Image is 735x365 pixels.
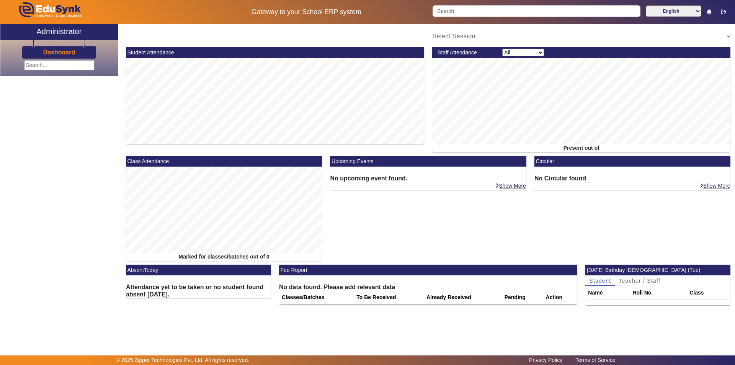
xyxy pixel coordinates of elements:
th: Classes/Batches [279,291,354,304]
mat-card-header: Upcoming Events [330,156,526,167]
div: Present out of [432,144,730,152]
th: Pending [502,291,543,304]
h5: Gateway to your School ERP system [188,8,425,16]
h6: Attendance yet to be taken or no student found absent [DATE]. [126,283,271,298]
h3: Dashboard [43,49,75,56]
th: Name [585,286,630,300]
span: Student [589,278,611,283]
h6: No upcoming event found. [330,175,526,182]
a: Administrator [0,24,118,40]
mat-card-header: Fee Report [279,265,577,275]
p: © 2025 Zipper Technologies Pvt. Ltd. All rights reserved. [116,356,250,364]
a: Show More [699,182,731,189]
th: Roll No. [630,286,687,300]
div: Marked for classes/batches out of 0 [126,253,322,261]
th: Already Received [424,291,502,304]
a: Privacy Policy [525,355,566,365]
input: Search... [24,60,94,70]
div: Staff Attendance [434,49,498,57]
mat-card-header: Student Attendance [126,47,424,58]
h6: No data found. Please add relevant data [279,283,577,291]
span: Select Session [432,33,475,39]
mat-card-header: Circular [534,156,731,167]
h6: No Circular found [534,175,731,182]
a: Dashboard [43,48,76,56]
span: Teacher / Staff [619,278,660,283]
th: Action [543,291,578,304]
mat-card-header: [DATE] Birthday [DEMOGRAPHIC_DATA] (Tue) [585,265,730,275]
h2: Administrator [37,27,82,36]
mat-card-header: AbsentToday [126,265,271,275]
input: Search [433,5,640,17]
a: Terms of Service [572,355,619,365]
th: To Be Received [354,291,424,304]
th: Class [687,286,730,300]
mat-card-header: Class Attendance [126,156,322,167]
a: Show More [495,182,526,189]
